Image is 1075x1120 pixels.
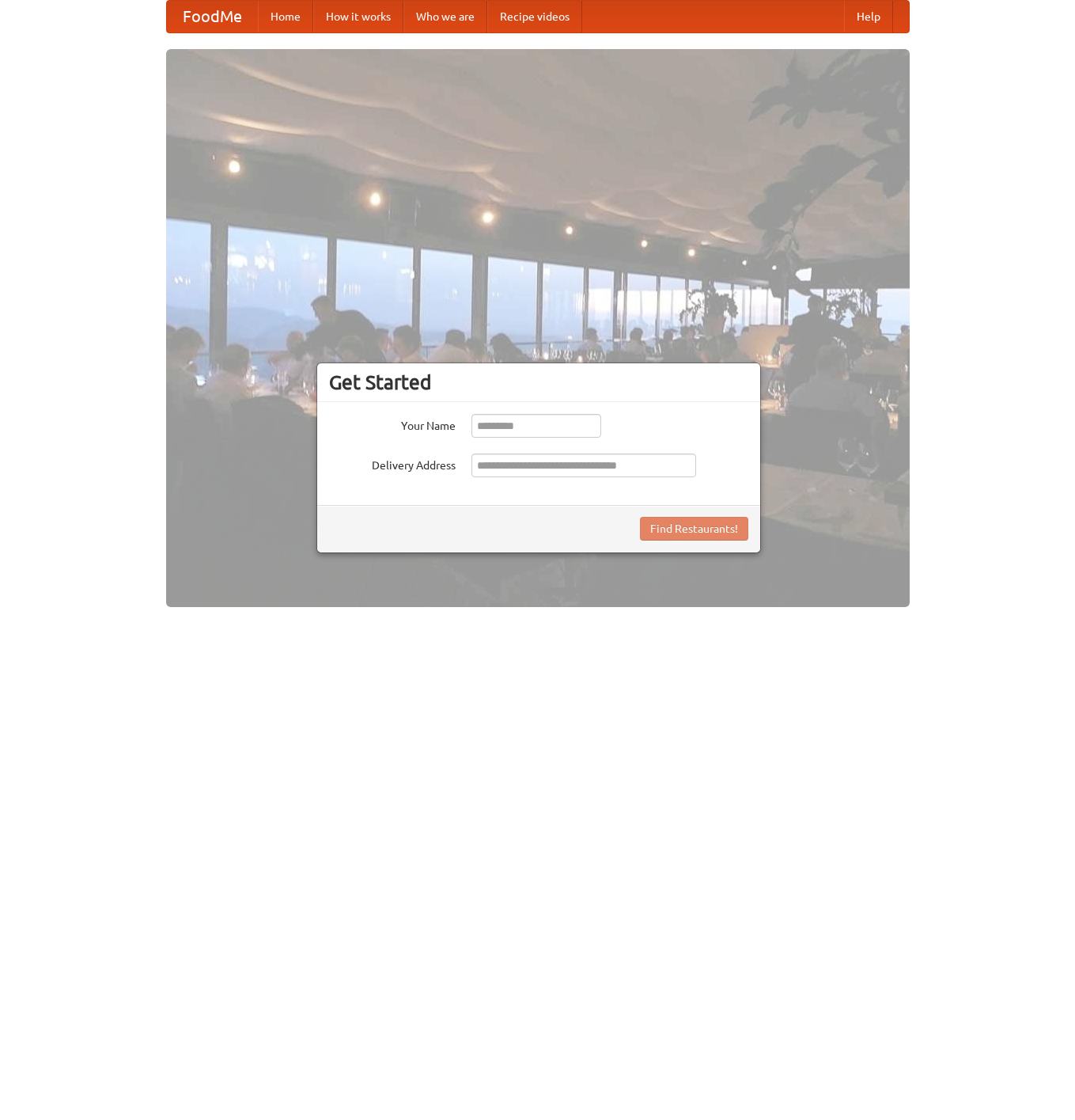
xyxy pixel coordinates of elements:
[167,1,258,32] a: FoodMe
[258,1,313,32] a: Home
[329,370,748,394] h3: Get Started
[329,454,456,473] label: Delivery Address
[403,1,487,32] a: Who we are
[313,1,403,32] a: How it works
[487,1,582,32] a: Recipe videos
[844,1,893,32] a: Help
[640,517,748,541] button: Find Restaurants!
[329,414,456,434] label: Your Name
